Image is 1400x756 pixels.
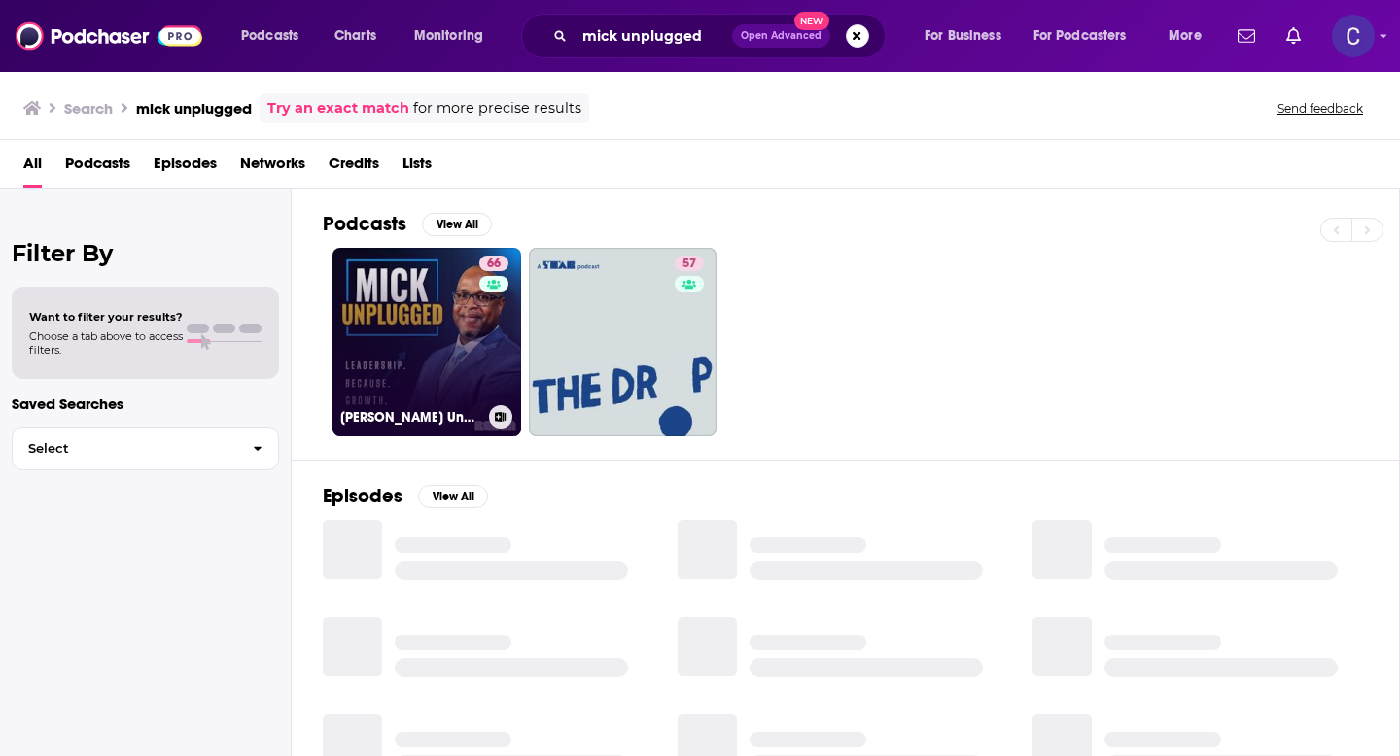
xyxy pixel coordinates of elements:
a: EpisodesView All [323,484,488,508]
button: Open AdvancedNew [732,24,830,48]
span: Choose a tab above to access filters. [29,329,183,357]
p: Saved Searches [12,395,279,413]
button: open menu [1155,20,1226,52]
a: Episodes [154,148,217,188]
a: Show notifications dropdown [1230,19,1263,52]
h2: Filter By [12,239,279,267]
span: More [1169,22,1202,50]
span: Select [13,442,237,455]
span: Want to filter your results? [29,310,183,324]
button: open menu [1021,20,1155,52]
h3: mick unplugged [136,99,252,118]
img: Podchaser - Follow, Share and Rate Podcasts [16,17,202,54]
a: 57 [529,248,717,436]
h2: Podcasts [323,212,406,236]
a: All [23,148,42,188]
a: Networks [240,148,305,188]
span: Open Advanced [741,31,822,41]
button: View All [418,485,488,508]
span: Charts [334,22,376,50]
button: open menu [911,20,1026,52]
span: For Business [925,22,1001,50]
span: Logged in as publicityxxtina [1332,15,1375,57]
h3: [PERSON_NAME] Unplugged [340,409,481,426]
button: Show profile menu [1332,15,1375,57]
a: Lists [402,148,432,188]
button: Select [12,427,279,470]
input: Search podcasts, credits, & more... [575,20,732,52]
span: New [794,12,829,30]
span: For Podcasters [1033,22,1127,50]
a: Try an exact match [267,97,409,120]
a: 66[PERSON_NAME] Unplugged [332,248,521,436]
span: Podcasts [241,22,298,50]
a: Podcasts [65,148,130,188]
a: PodcastsView All [323,212,492,236]
a: 66 [479,256,508,271]
a: 57 [675,256,704,271]
h2: Episodes [323,484,402,508]
button: View All [422,213,492,236]
span: 57 [682,255,696,274]
a: Show notifications dropdown [1278,19,1309,52]
button: open menu [401,20,508,52]
button: open menu [227,20,324,52]
a: Charts [322,20,388,52]
span: 66 [487,255,501,274]
span: for more precise results [413,97,581,120]
div: Search podcasts, credits, & more... [540,14,904,58]
img: User Profile [1332,15,1375,57]
a: Credits [329,148,379,188]
h3: Search [64,99,113,118]
button: Send feedback [1272,100,1369,117]
span: Monitoring [414,22,483,50]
